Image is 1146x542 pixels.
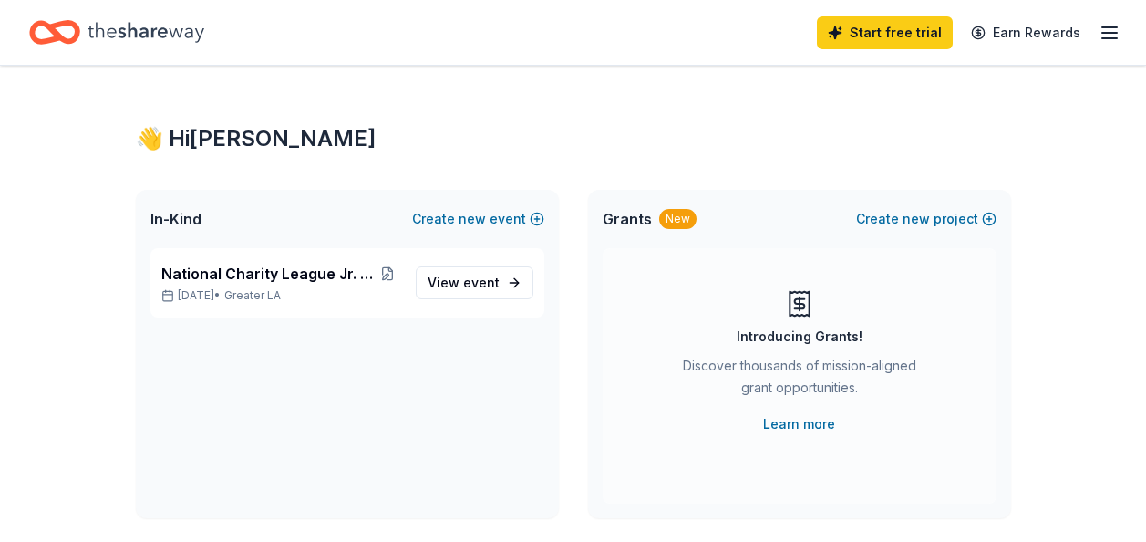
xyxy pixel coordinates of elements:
button: Createnewproject [856,208,996,230]
div: 👋 Hi [PERSON_NAME] [136,124,1011,153]
p: [DATE] • [161,288,401,303]
span: Grants [603,208,652,230]
a: Earn Rewards [960,16,1091,49]
span: National Charity League Jr. Fashion Show [161,263,375,285]
span: In-Kind [150,208,201,230]
a: View event [416,266,533,299]
span: new [903,208,930,230]
a: Start free trial [817,16,953,49]
div: Introducing Grants! [737,326,862,348]
button: Createnewevent [412,208,544,230]
span: new [459,208,486,230]
a: Learn more [763,413,835,435]
span: event [463,275,500,290]
a: Home [29,11,204,54]
span: Greater LA [224,288,281,303]
span: View [428,272,500,294]
div: Discover thousands of mission-aligned grant opportunities. [676,355,924,406]
div: New [659,209,697,229]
